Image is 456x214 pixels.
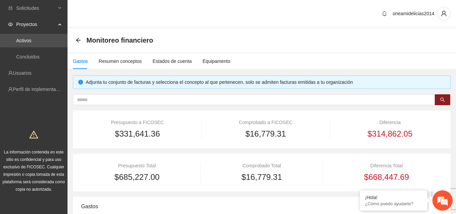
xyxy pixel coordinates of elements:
[39,69,93,137] span: Estamos en línea.
[437,7,451,20] button: user
[115,127,160,140] span: $331,641.36
[81,162,193,169] div: Presupuesto Total
[435,94,450,105] button: search
[8,22,13,27] span: eye
[16,54,39,60] a: Concluidos
[209,119,322,126] div: Comprobado a FICOSEC
[393,11,434,16] span: oneamidelicias2014
[35,34,113,43] div: Chatee con nosotros ahora
[76,38,81,43] span: arrow-left
[3,150,65,192] span: La información contenida en este sitio es confidencial y para uso exclusivo de FICOSEC. Cualquier...
[338,119,442,126] div: Diferencia
[365,195,422,200] div: ¡Hola!
[440,97,445,103] span: search
[368,127,412,140] span: $314,862.05
[365,201,422,206] p: ¿Cómo puedo ayudarte?
[364,171,409,184] span: $668,447.69
[73,57,88,65] div: Gastos
[379,8,390,19] button: bell
[437,10,450,17] span: user
[86,78,445,86] div: Adjunta tu conjunto de facturas y selecciona el concepto al que pertenecen, solo se admiten factu...
[203,57,231,65] div: Equipamento
[76,38,81,43] div: Back
[114,171,159,184] span: $685,227.00
[29,130,38,139] span: warning
[8,6,13,10] span: inbox
[241,171,282,184] span: $16,779.31
[16,1,56,15] span: Solicitudes
[111,3,127,20] div: Minimizar ventana de chat en vivo
[16,38,31,43] a: Activos
[208,162,315,169] div: Comprobado Total
[81,119,194,126] div: Presupuesto a FICOSEC
[379,11,390,16] span: bell
[3,142,129,166] textarea: Escriba su mensaje y pulse “Intro”
[13,87,65,92] a: Perfil de implementadora
[86,35,153,46] span: Monitoreo financiero
[99,57,142,65] div: Resumen conceptos
[153,57,192,65] div: Estados de cuenta
[16,18,56,31] span: Proyectos
[78,80,83,85] span: info-circle
[330,162,442,169] div: Diferencia Total
[245,127,286,140] span: $16,779.31
[13,70,31,76] a: Usuarios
